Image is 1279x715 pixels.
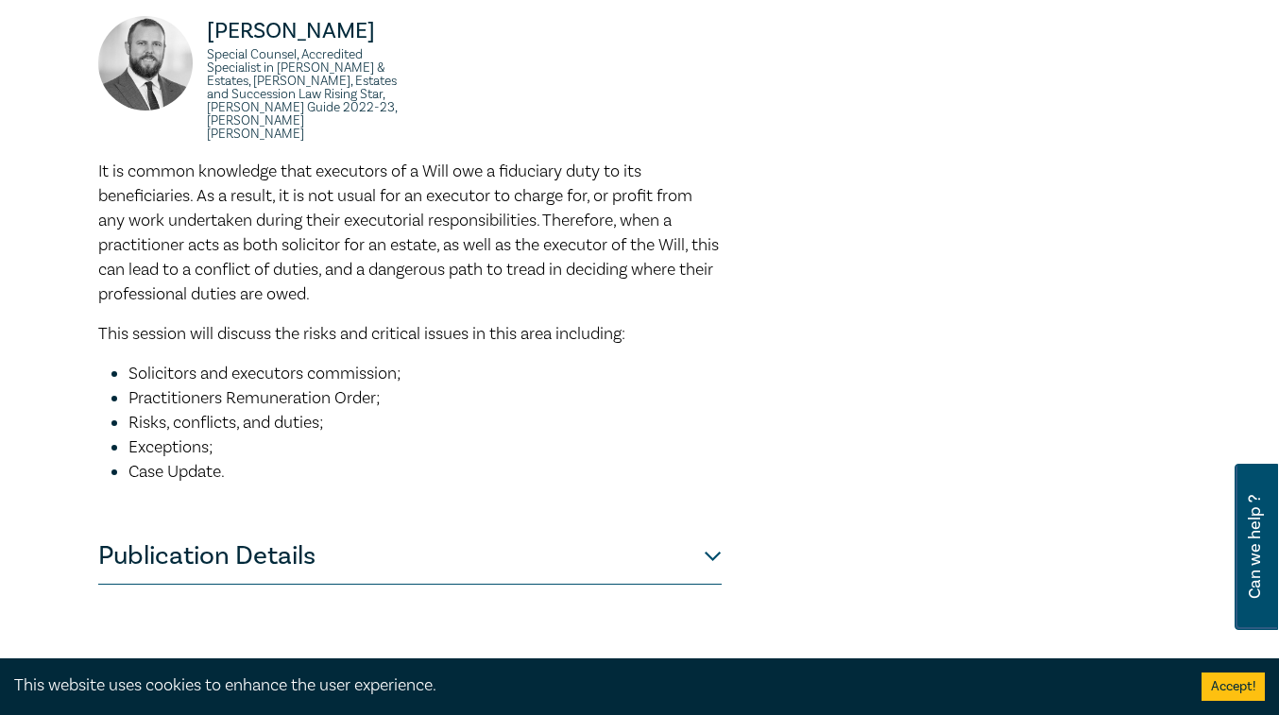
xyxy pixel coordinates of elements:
span: This session will discuss the risks and critical issues in this area including: [98,323,625,345]
img: Jack Conway [98,16,193,111]
small: Special Counsel, Accredited Specialist in [PERSON_NAME] & Estates, [PERSON_NAME], Estates and Suc... [207,48,399,141]
span: Can we help ? [1246,475,1264,619]
span: Risks, conflicts, and duties; [128,412,324,434]
span: Solicitors and executors commission; [128,363,401,384]
div: This website uses cookies to enhance the user experience. [14,673,1173,698]
span: Practitioners Remuneration Order; [128,387,381,409]
p: [PERSON_NAME] [207,16,399,46]
button: Publication Details [98,528,722,585]
span: Exceptions; [128,436,213,458]
span: Case Update. [128,461,225,483]
button: Accept cookies [1202,672,1265,701]
span: It is common knowledge that executors of a Will owe a fiduciary duty to its beneficiaries. As a r... [98,161,719,305]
